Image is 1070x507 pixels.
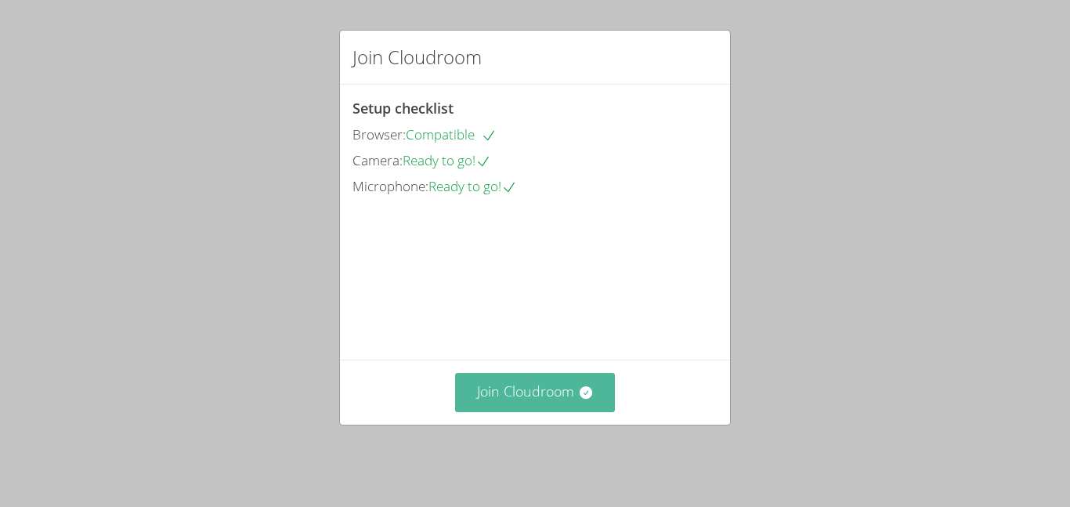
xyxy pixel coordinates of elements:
span: Ready to go! [428,177,517,195]
span: Browser: [352,125,406,143]
span: Setup checklist [352,99,454,118]
span: Camera: [352,151,403,169]
button: Join Cloudroom [455,373,616,411]
span: Ready to go! [403,151,491,169]
span: Compatible [406,125,497,143]
span: Microphone: [352,177,428,195]
h2: Join Cloudroom [352,43,482,71]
